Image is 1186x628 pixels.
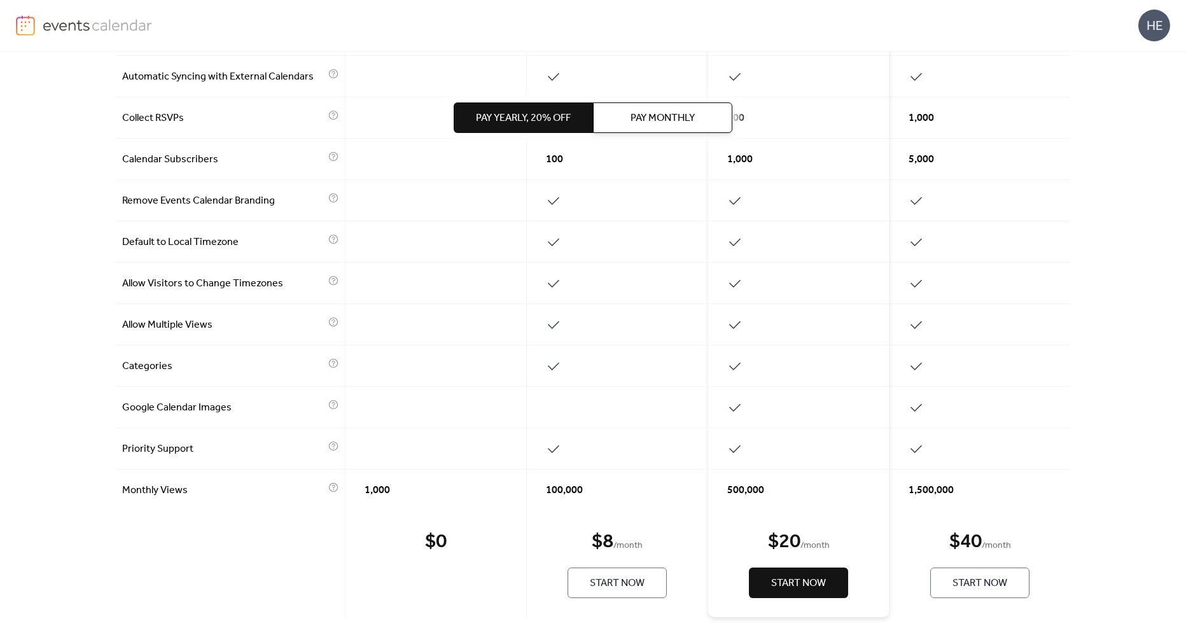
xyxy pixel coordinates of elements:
button: Pay Yearly, 20% off [454,102,593,133]
button: Start Now [568,568,667,598]
span: Pay Monthly [631,111,695,126]
span: Start Now [952,576,1007,591]
span: / month [613,538,643,554]
span: Allow Visitors to Change Timezones [122,276,325,291]
img: logo-type [43,15,153,34]
span: 200 [727,111,744,126]
span: Allow Multiple Views [122,317,325,333]
span: Google Calendar Images [122,400,325,415]
button: Start Now [930,568,1029,598]
span: 5,000 [909,152,934,167]
span: Remove Events Calendar Branding [122,193,325,209]
button: Pay Monthly [593,102,732,133]
span: 1,000 [365,483,390,498]
button: Start Now [749,568,848,598]
span: Calendar Subscribers [122,152,325,167]
span: / month [800,538,830,554]
span: Priority Support [122,442,325,457]
span: 1,000 [909,111,934,126]
span: Start Now [771,576,826,591]
div: $ 40 [949,529,982,555]
span: 100,000 [546,483,583,498]
span: Monthly Views [122,483,325,498]
div: HE [1138,10,1170,41]
img: logo [16,15,35,36]
span: 1,000 [727,152,753,167]
span: 1,500,000 [909,483,954,498]
div: $ 8 [592,529,613,555]
span: Categories [122,359,325,374]
span: Collect RSVPs [122,111,325,126]
span: 500,000 [727,483,764,498]
div: $ 20 [768,529,800,555]
div: $ 0 [425,529,447,555]
span: Default to Local Timezone [122,235,325,250]
span: Pay Yearly, 20% off [476,111,571,126]
span: Automatic Syncing with External Calendars [122,69,325,85]
span: / month [982,538,1011,554]
span: Start Now [590,576,645,591]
